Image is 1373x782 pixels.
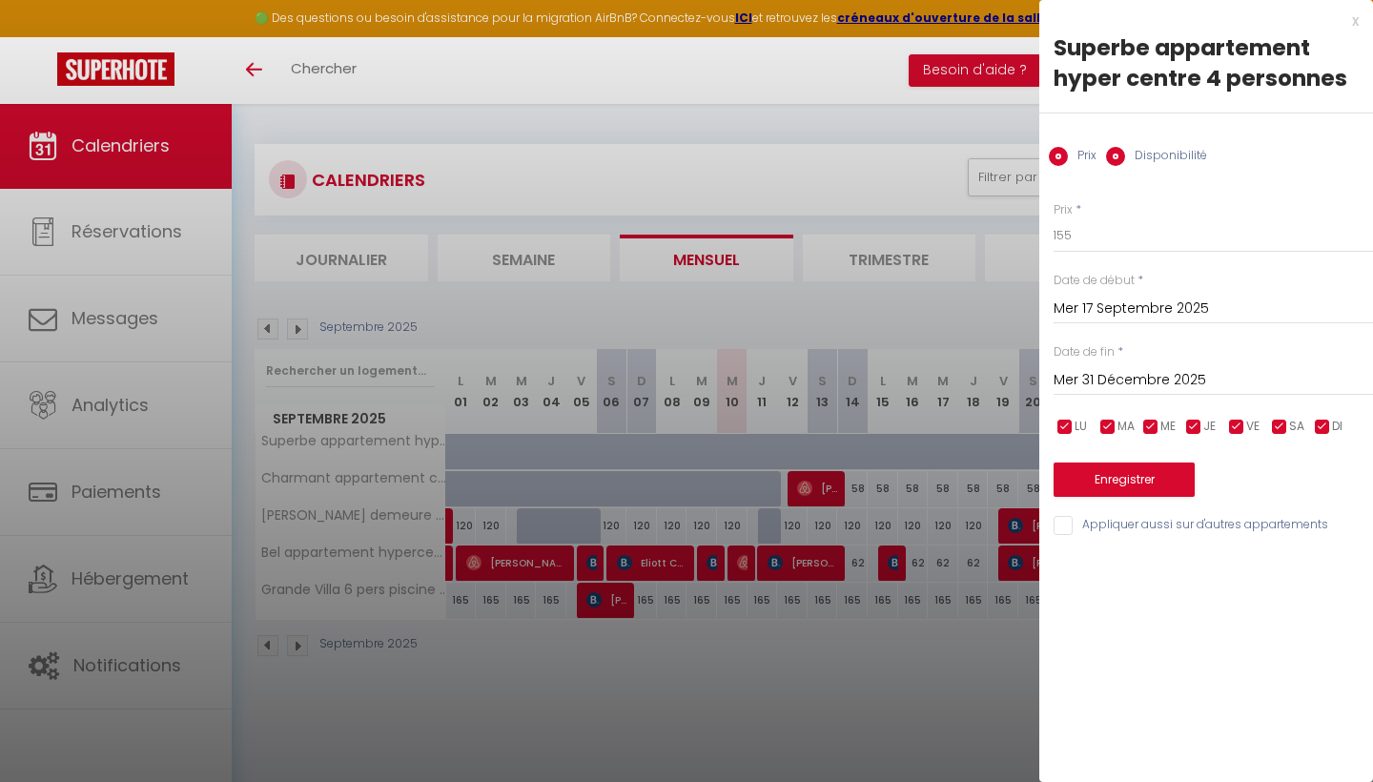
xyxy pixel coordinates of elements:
[1039,10,1359,32] div: x
[1068,147,1096,168] label: Prix
[1054,32,1359,93] div: Superbe appartement hyper centre 4 personnes
[1054,463,1195,497] button: Enregistrer
[1117,418,1135,436] span: MA
[1054,272,1135,290] label: Date de début
[1160,418,1176,436] span: ME
[15,8,72,65] button: Ouvrir le widget de chat LiveChat
[1075,418,1087,436] span: LU
[1246,418,1260,436] span: VE
[1125,147,1207,168] label: Disponibilité
[1332,418,1342,436] span: DI
[1054,201,1073,219] label: Prix
[1203,418,1216,436] span: JE
[1289,418,1304,436] span: SA
[1292,696,1359,768] iframe: Chat
[1054,343,1115,361] label: Date de fin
